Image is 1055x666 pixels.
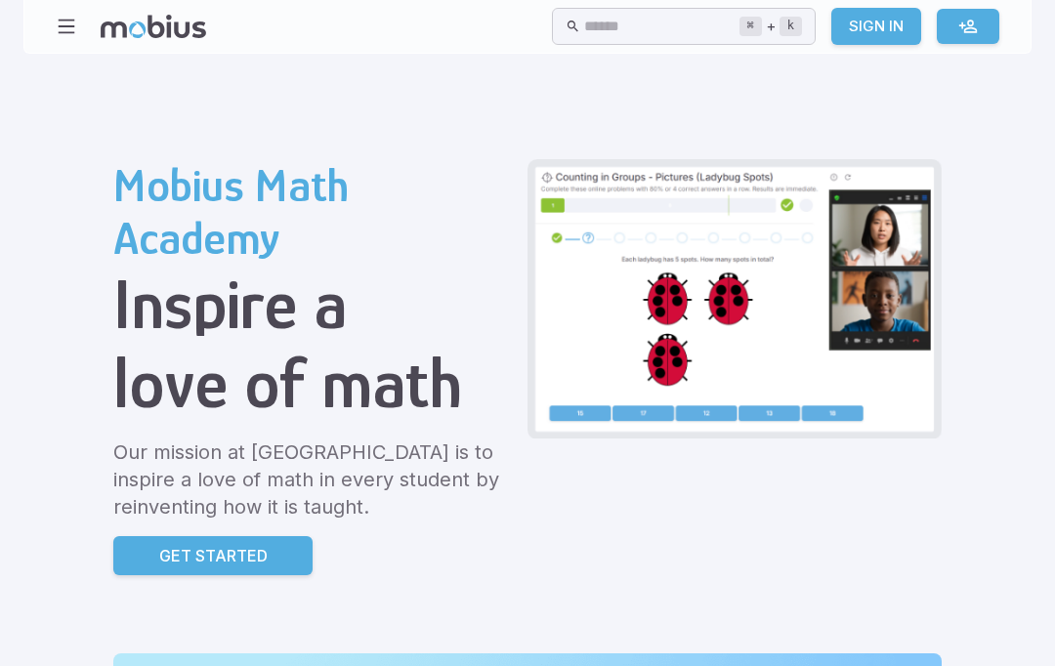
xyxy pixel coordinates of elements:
[113,159,512,265] h2: Mobius Math Academy
[739,15,802,38] div: +
[113,438,512,520] p: Our mission at [GEOGRAPHIC_DATA] is to inspire a love of math in every student by reinventing how...
[831,8,921,45] a: Sign In
[535,167,934,432] img: Grade 2 Class
[113,344,512,423] h1: love of math
[739,17,762,36] kbd: ⌘
[159,544,268,567] p: Get Started
[113,265,512,344] h1: Inspire a
[780,17,802,36] kbd: k
[113,536,313,575] a: Get Started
